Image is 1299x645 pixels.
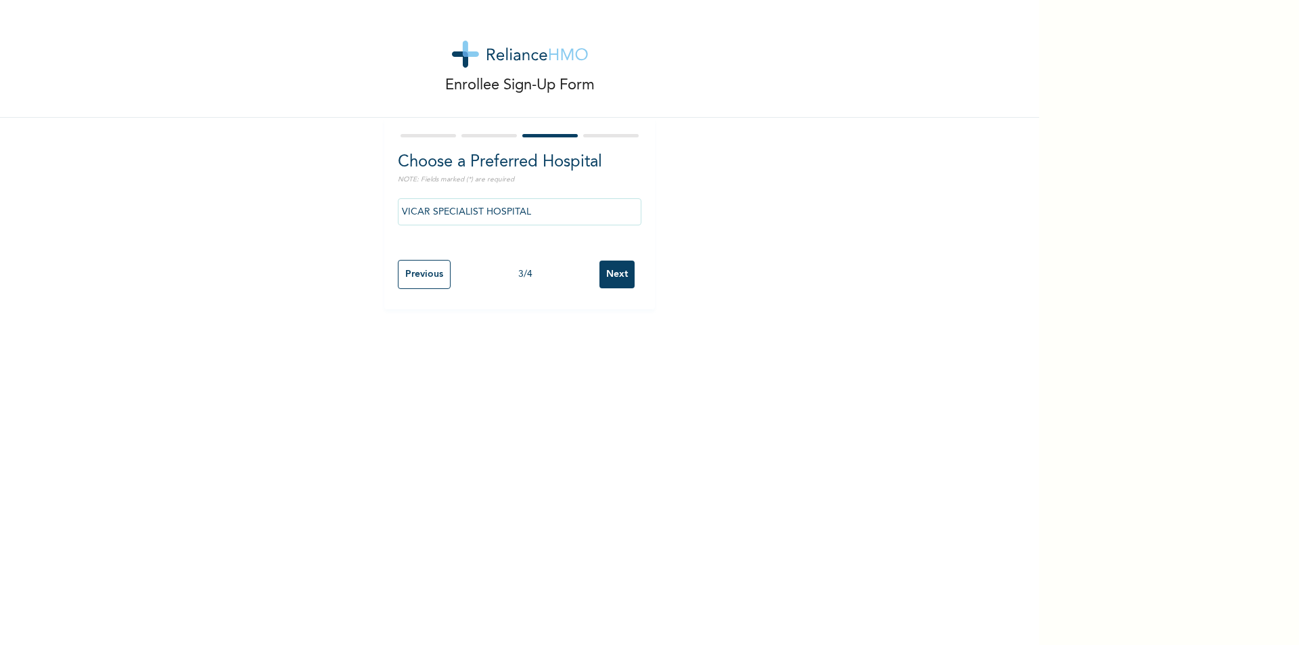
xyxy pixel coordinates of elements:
[398,260,451,289] input: Previous
[398,198,641,225] input: Search by name, address or governorate
[451,267,599,282] div: 3 / 4
[599,261,635,288] input: Next
[398,150,641,175] h2: Choose a Preferred Hospital
[445,74,595,97] p: Enrollee Sign-Up Form
[398,175,641,185] p: NOTE: Fields marked (*) are required
[452,41,588,68] img: logo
